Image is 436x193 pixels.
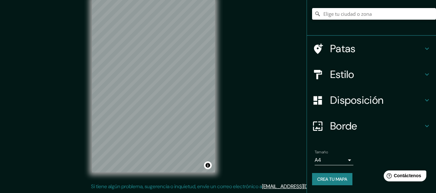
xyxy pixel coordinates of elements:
font: Si tiene algún problema, sugerencia o inquietud, envíe un correo electrónico a [91,183,262,190]
div: Borde [307,113,436,139]
font: Crea tu mapa [317,176,347,182]
button: Activar o desactivar atribución [204,161,212,169]
div: A4 [315,155,353,165]
a: [EMAIL_ADDRESS][DOMAIN_NAME] [262,183,342,190]
div: Estilo [307,62,436,87]
font: Tamaño [315,150,328,155]
div: Disposición [307,87,436,113]
font: Estilo [330,68,354,81]
font: Patas [330,42,356,55]
input: Elige tu ciudad o zona [312,8,436,20]
iframe: Lanzador de widgets de ayuda [379,168,429,186]
div: Patas [307,36,436,62]
font: A4 [315,157,321,163]
font: Borde [330,119,357,133]
button: Crea tu mapa [312,173,352,185]
font: Disposición [330,93,383,107]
